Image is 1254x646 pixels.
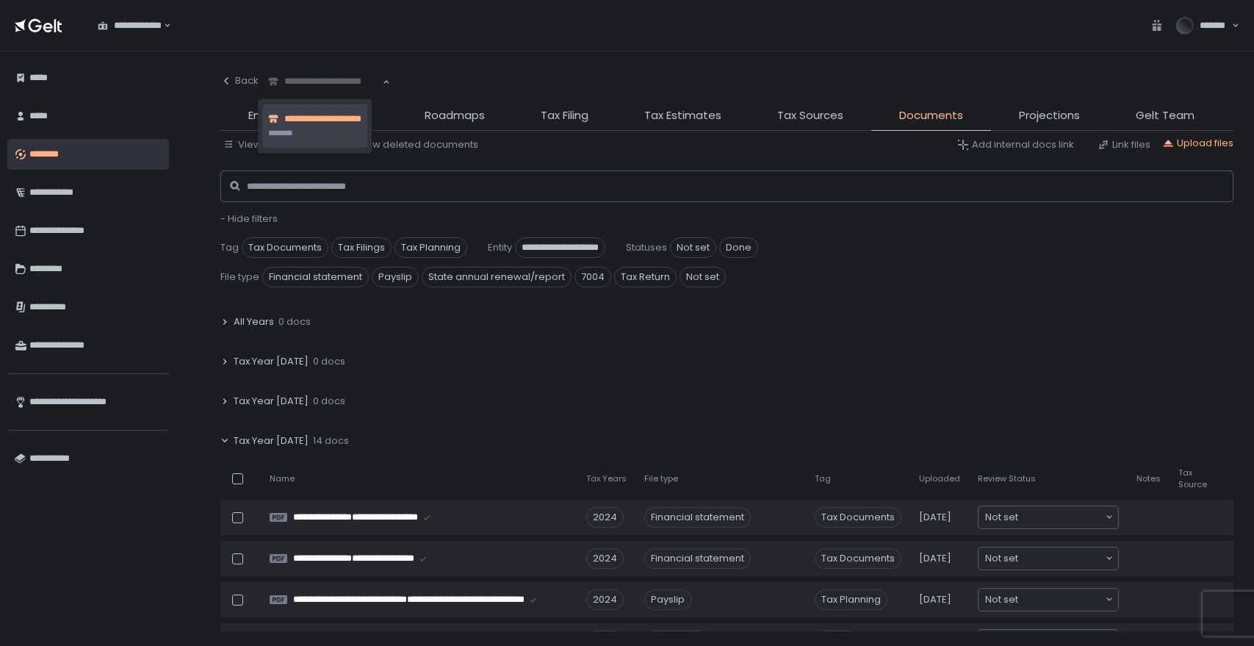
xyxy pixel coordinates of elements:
[313,434,349,448] span: 14 docs
[899,107,963,124] span: Documents
[586,507,624,528] div: 2024
[234,355,309,368] span: Tax Year [DATE]
[586,589,624,610] div: 2024
[719,237,758,258] span: Done
[1178,467,1207,489] span: Tax Source
[394,237,467,258] span: Tax Planning
[220,270,259,284] span: File type
[248,107,278,124] span: Entity
[979,548,1118,570] div: Search for option
[815,589,887,610] span: Tax Planning
[979,589,1118,611] div: Search for option
[1018,592,1104,607] input: Search for option
[919,593,951,606] span: [DATE]
[262,267,369,287] span: Financial statement
[985,510,1018,525] span: Not set
[644,107,721,124] span: Tax Estimates
[957,138,1074,151] button: Add internal docs link
[372,267,419,287] span: Payslip
[815,507,901,528] span: Tax Documents
[220,74,259,87] div: Back
[220,212,278,226] button: - Hide filters
[644,473,678,484] span: File type
[979,506,1118,528] div: Search for option
[313,355,345,368] span: 0 docs
[670,237,716,258] span: Not set
[919,552,951,565] span: [DATE]
[223,138,325,151] button: View by: Tax years
[334,107,369,124] span: To-Do
[586,473,627,484] span: Tax Years
[1018,551,1104,566] input: Search for option
[985,592,1018,607] span: Not set
[234,315,274,329] span: All Years
[626,241,667,254] span: Statuses
[644,507,751,528] div: Financial statement
[919,473,960,484] span: Uploaded
[234,395,309,408] span: Tax Year [DATE]
[488,241,512,254] span: Entity
[541,107,588,124] span: Tax Filing
[1098,138,1150,151] button: Link files
[1136,473,1161,484] span: Notes
[985,551,1018,566] span: Not set
[815,548,901,569] span: Tax Documents
[268,74,381,89] input: Search for option
[425,107,485,124] span: Roadmaps
[978,473,1036,484] span: Review Status
[574,267,611,287] span: 7004
[815,473,831,484] span: Tag
[220,66,259,96] button: Back
[614,267,677,287] span: Tax Return
[270,473,295,484] span: Name
[234,434,309,448] span: Tax Year [DATE]
[1018,510,1104,525] input: Search for option
[259,66,390,97] div: Search for option
[1162,137,1233,150] button: Upload files
[919,511,951,524] span: [DATE]
[1136,107,1194,124] span: Gelt Team
[777,107,843,124] span: Tax Sources
[242,237,328,258] span: Tax Documents
[644,589,691,610] div: Payslip
[88,10,171,41] div: Search for option
[220,241,239,254] span: Tag
[586,548,624,569] div: 2024
[313,395,345,408] span: 0 docs
[644,548,751,569] div: Financial statement
[331,237,392,258] span: Tax Filings
[422,267,572,287] span: State annual renewal/report
[1019,107,1080,124] span: Projections
[680,267,726,287] span: Not set
[278,315,311,329] span: 0 docs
